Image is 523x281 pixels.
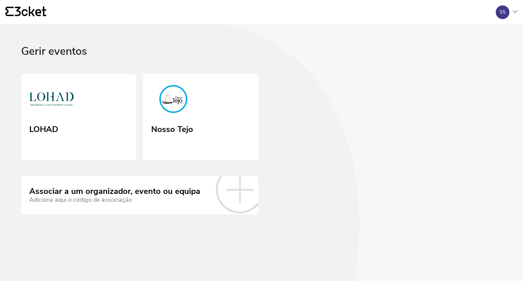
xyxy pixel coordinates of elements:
div: Gerir eventos [21,45,502,74]
g: {' '} [5,7,14,16]
a: {' '} [5,6,46,18]
img: LOHAD [29,85,74,116]
a: Associar a um organizador, evento ou equipa Adiciona aqui o código de associação [21,176,258,214]
a: Nosso Tejo Nosso Tejo [143,74,258,161]
div: Associar a um organizador, evento ou equipa [29,187,200,196]
div: SS [500,10,506,15]
img: Nosso Tejo [151,85,195,116]
div: LOHAD [29,122,58,134]
a: LOHAD LOHAD [21,74,136,161]
div: Adiciona aqui o código de associação [29,196,200,203]
div: Nosso Tejo [151,122,193,134]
